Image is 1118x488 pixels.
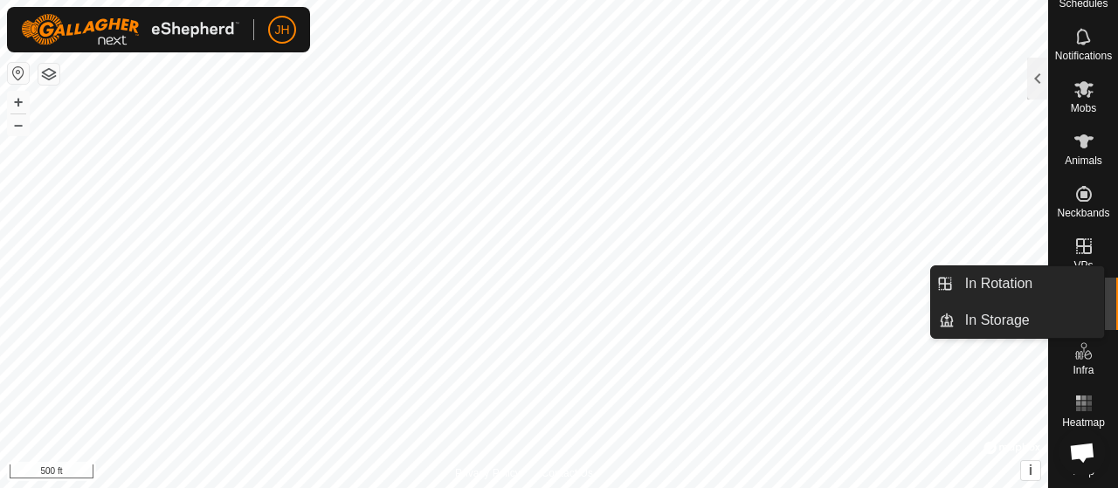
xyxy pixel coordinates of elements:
[1059,429,1106,476] div: Open chat
[955,303,1104,338] a: In Storage
[1057,208,1109,218] span: Neckbands
[1071,103,1096,113] span: Mobs
[455,465,521,481] a: Privacy Policy
[1062,417,1105,428] span: Heatmap
[965,273,1032,294] span: In Rotation
[8,92,29,113] button: +
[8,114,29,135] button: –
[274,21,289,39] span: JH
[1073,365,1094,375] span: Infra
[8,63,29,84] button: Reset Map
[1073,466,1094,477] span: Help
[1065,155,1102,166] span: Animals
[1049,435,1118,484] a: Help
[1021,461,1040,480] button: i
[21,14,239,45] img: Gallagher Logo
[931,303,1104,338] li: In Storage
[1055,51,1112,61] span: Notifications
[965,310,1030,331] span: In Storage
[955,266,1104,301] a: In Rotation
[931,266,1104,301] li: In Rotation
[542,465,593,481] a: Contact Us
[38,64,59,85] button: Map Layers
[1073,260,1093,271] span: VPs
[1029,463,1032,478] span: i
